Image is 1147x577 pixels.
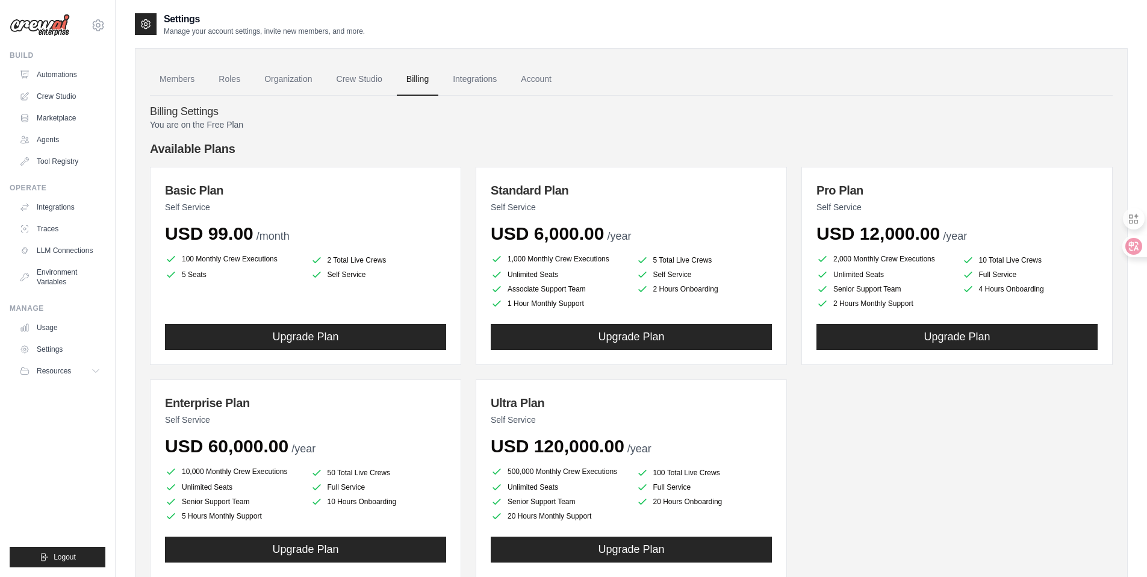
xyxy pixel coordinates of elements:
[150,119,1113,131] p: You are on the Free Plan
[165,395,446,411] h3: Enterprise Plan
[14,198,105,217] a: Integrations
[37,366,71,376] span: Resources
[636,481,772,493] li: Full Service
[491,537,772,563] button: Upgrade Plan
[165,496,301,508] li: Senior Support Team
[327,63,392,96] a: Crew Studio
[962,254,1098,266] li: 10 Total Live Crews
[165,324,446,350] button: Upgrade Plan
[14,241,105,260] a: LLM Connections
[150,140,1113,157] h4: Available Plans
[491,182,772,199] h3: Standard Plan
[397,63,438,96] a: Billing
[311,269,447,281] li: Self Service
[636,283,772,295] li: 2 Hours Onboarding
[10,51,105,60] div: Build
[150,63,204,96] a: Members
[311,254,447,266] li: 2 Total Live Crews
[491,269,627,281] li: Unlimited Seats
[14,263,105,292] a: Environment Variables
[14,340,105,359] a: Settings
[491,201,772,213] p: Self Service
[14,152,105,171] a: Tool Registry
[54,552,76,562] span: Logout
[311,467,447,479] li: 50 Total Live Crews
[14,87,105,106] a: Crew Studio
[491,298,627,310] li: 1 Hour Monthly Support
[10,547,105,567] button: Logout
[816,252,953,266] li: 2,000 Monthly Crew Executions
[491,414,772,426] p: Self Service
[491,464,627,479] li: 500,000 Monthly Crew Executions
[491,223,604,243] span: USD 6,000.00
[491,324,772,350] button: Upgrade Plan
[491,510,627,522] li: 20 Hours Monthly Support
[165,436,288,456] span: USD 60,000.00
[816,298,953,310] li: 2 Hours Monthly Support
[165,510,301,522] li: 5 Hours Monthly Support
[14,130,105,149] a: Agents
[636,467,772,479] li: 100 Total Live Crews
[165,414,446,426] p: Self Service
[511,63,561,96] a: Account
[636,254,772,266] li: 5 Total Live Crews
[10,304,105,313] div: Manage
[165,464,301,479] li: 10,000 Monthly Crew Executions
[10,14,70,37] img: Logo
[164,12,365,27] h2: Settings
[627,443,651,455] span: /year
[165,201,446,213] p: Self Service
[10,183,105,193] div: Operate
[165,537,446,563] button: Upgrade Plan
[209,63,250,96] a: Roles
[14,108,105,128] a: Marketplace
[816,223,940,243] span: USD 12,000.00
[816,324,1098,350] button: Upgrade Plan
[816,182,1098,199] h3: Pro Plan
[816,201,1098,213] p: Self Service
[255,63,322,96] a: Organization
[491,252,627,266] li: 1,000 Monthly Crew Executions
[962,269,1098,281] li: Full Service
[14,318,105,337] a: Usage
[150,105,1113,119] h4: Billing Settings
[164,27,365,36] p: Manage your account settings, invite new members, and more.
[14,65,105,84] a: Automations
[291,443,316,455] span: /year
[491,283,627,295] li: Associate Support Team
[816,283,953,295] li: Senior Support Team
[491,496,627,508] li: Senior Support Team
[943,230,967,242] span: /year
[816,269,953,281] li: Unlimited Seats
[165,481,301,493] li: Unlimited Seats
[165,182,446,199] h3: Basic Plan
[491,436,624,456] span: USD 120,000.00
[165,252,301,266] li: 100 Monthly Crew Executions
[443,63,506,96] a: Integrations
[14,219,105,239] a: Traces
[311,496,447,508] li: 10 Hours Onboarding
[165,223,253,243] span: USD 99.00
[636,496,772,508] li: 20 Hours Onboarding
[491,395,772,411] h3: Ultra Plan
[256,230,290,242] span: /month
[311,481,447,493] li: Full Service
[962,283,1098,295] li: 4 Hours Onboarding
[636,269,772,281] li: Self Service
[607,230,631,242] span: /year
[491,481,627,493] li: Unlimited Seats
[165,269,301,281] li: 5 Seats
[14,361,105,381] button: Resources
